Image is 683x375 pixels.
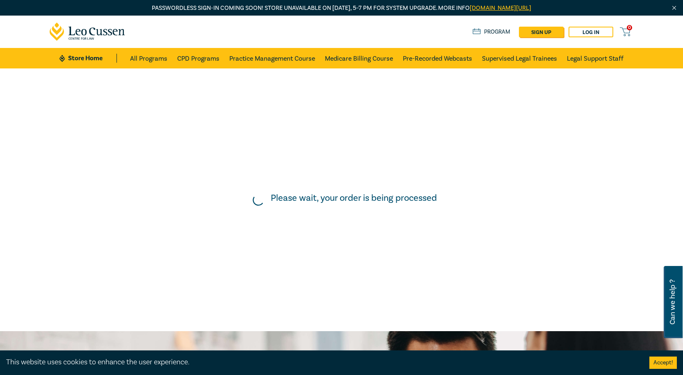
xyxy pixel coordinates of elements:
[50,4,634,13] p: Passwordless sign-in coming soon! Store unavailable on [DATE], 5–7 PM for system upgrade. More info
[271,193,437,203] h5: Please wait, your order is being processed
[569,27,613,37] a: Log in
[649,357,677,369] button: Accept cookies
[177,48,219,68] a: CPD Programs
[403,48,472,68] a: Pre-Recorded Webcasts
[627,25,632,30] span: 0
[325,48,393,68] a: Medicare Billing Course
[470,4,531,12] a: [DOMAIN_NAME][URL]
[229,48,315,68] a: Practice Management Course
[130,48,167,68] a: All Programs
[6,357,637,368] div: This website uses cookies to enhance the user experience.
[519,27,564,37] a: sign up
[671,5,678,11] img: Close
[473,27,511,36] a: Program
[669,271,676,333] span: Can we help ?
[567,48,624,68] a: Legal Support Staff
[59,54,116,63] a: Store Home
[482,48,557,68] a: Supervised Legal Trainees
